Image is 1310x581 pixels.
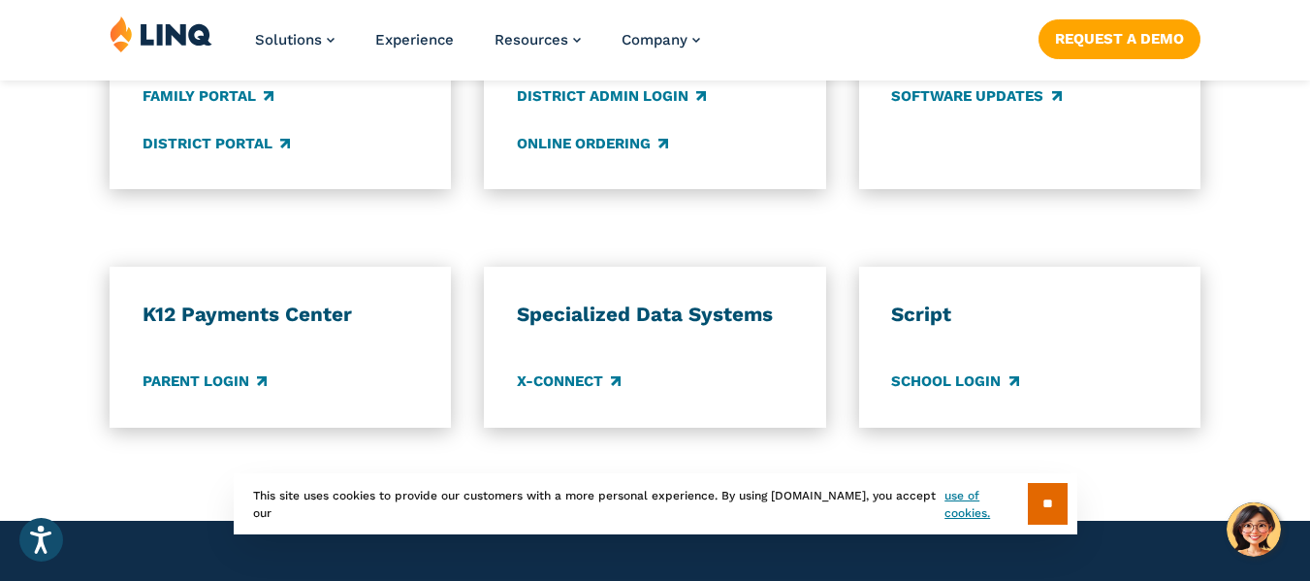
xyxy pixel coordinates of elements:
h3: Specialized Data Systems [517,302,793,327]
nav: Primary Navigation [255,16,700,80]
span: Solutions [255,31,322,48]
h3: K12 Payments Center [143,302,419,327]
a: School Login [891,371,1018,393]
nav: Button Navigation [1038,16,1200,58]
span: Company [622,31,687,48]
div: This site uses cookies to provide our customers with a more personal experience. By using [DOMAIN... [234,473,1077,534]
a: Resources [495,31,581,48]
a: Request a Demo [1038,19,1200,58]
a: Parent Login [143,371,267,393]
h3: Script [891,302,1167,327]
a: Family Portal [143,85,273,107]
a: District Admin Login [517,85,706,107]
a: Online Ordering [517,133,668,154]
a: Software Updates [891,85,1061,107]
a: District Portal [143,133,290,154]
a: Company [622,31,700,48]
img: LINQ | K‑12 Software [110,16,212,52]
a: Solutions [255,31,335,48]
button: Hello, have a question? Let’s chat. [1227,502,1281,557]
a: use of cookies. [944,487,1027,522]
a: X-Connect [517,371,621,393]
span: Resources [495,31,568,48]
a: Experience [375,31,454,48]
